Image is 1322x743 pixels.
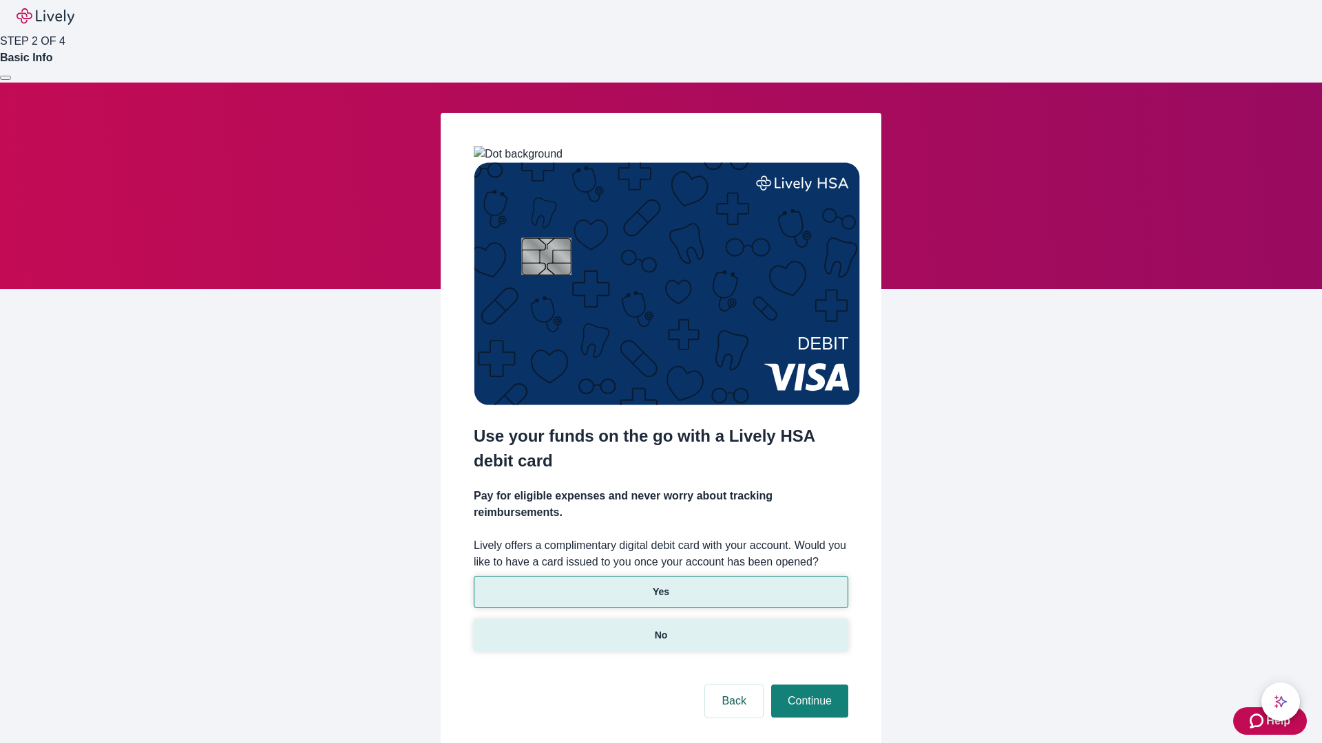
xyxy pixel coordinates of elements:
[705,685,763,718] button: Back
[474,619,848,652] button: No
[474,488,848,521] h4: Pay for eligible expenses and never worry about tracking reimbursements.
[1266,713,1290,729] span: Help
[771,685,848,718] button: Continue
[1274,695,1288,709] svg: Lively AI Assistant
[655,628,668,643] p: No
[474,537,848,570] label: Lively offers a complimentary digital debit card with your account. Would you like to have a card...
[1250,713,1266,729] svg: Zendesk support icon
[474,162,860,405] img: Debit card
[17,8,74,25] img: Lively
[474,576,848,608] button: Yes
[1261,682,1300,721] button: chat
[474,146,563,162] img: Dot background
[1233,707,1307,735] button: Zendesk support iconHelp
[474,424,848,473] h2: Use your funds on the go with a Lively HSA debit card
[653,585,669,599] p: Yes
